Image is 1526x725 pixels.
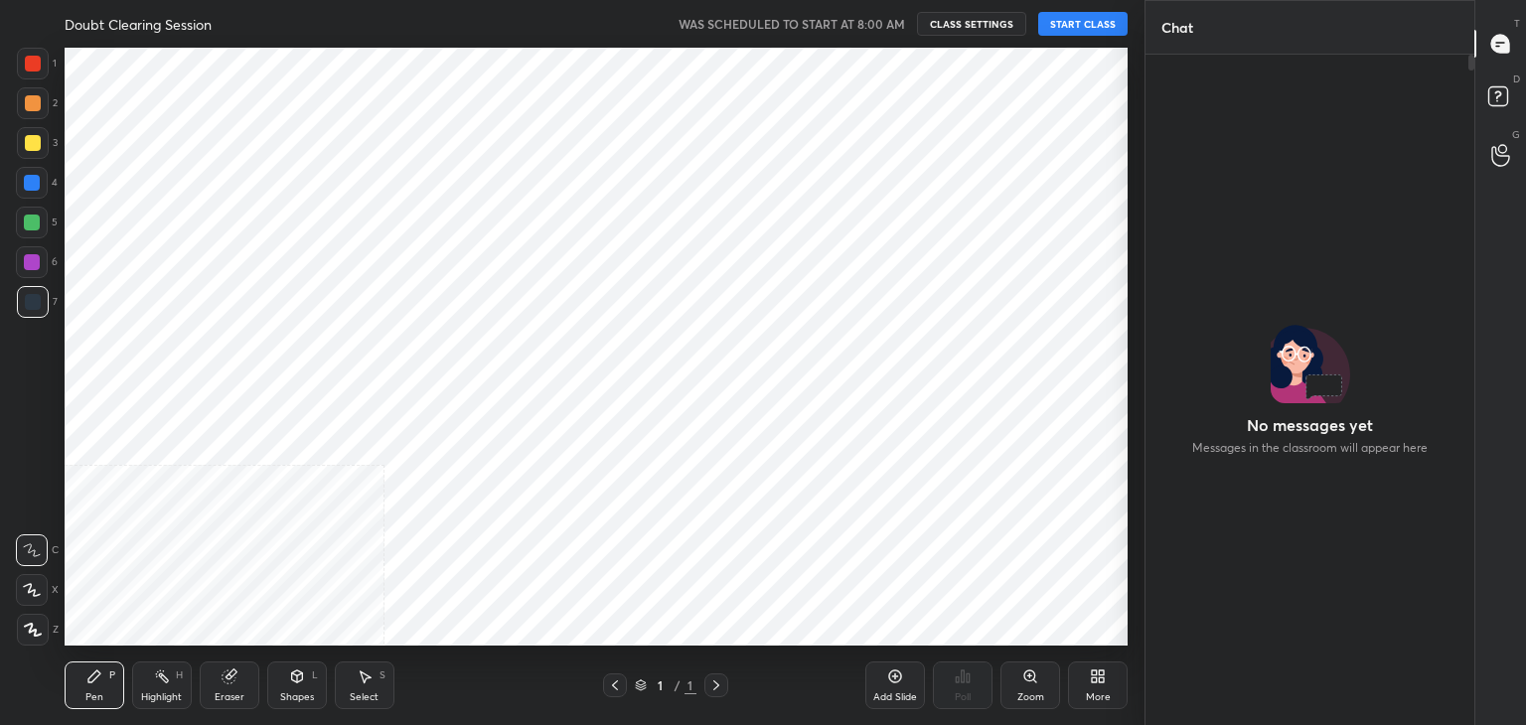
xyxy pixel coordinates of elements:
p: Chat [1145,1,1209,54]
p: G [1512,127,1520,142]
h5: WAS SCHEDULED TO START AT 8:00 AM [679,15,905,33]
div: / [675,679,681,691]
div: H [176,670,183,680]
div: Pen [85,692,103,702]
div: Shapes [280,692,314,702]
p: D [1513,72,1520,86]
div: Add Slide [873,692,917,702]
div: 1 [685,676,696,694]
div: Select [350,692,379,702]
div: Zoom [1017,692,1044,702]
div: 6 [16,246,58,278]
div: 1 [651,679,671,691]
div: L [312,670,318,680]
div: Z [17,614,59,646]
div: 7 [17,286,58,318]
div: P [109,670,115,680]
div: Eraser [215,692,244,702]
button: START CLASS [1038,12,1128,36]
div: 3 [17,127,58,159]
div: 2 [17,87,58,119]
div: 1 [17,48,57,79]
h4: Doubt Clearing Session [65,15,212,34]
div: 5 [16,207,58,238]
div: Highlight [141,692,182,702]
div: More [1086,692,1111,702]
button: CLASS SETTINGS [917,12,1026,36]
div: S [380,670,385,680]
div: X [16,574,59,606]
div: 4 [16,167,58,199]
p: T [1514,16,1520,31]
div: C [16,534,59,566]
